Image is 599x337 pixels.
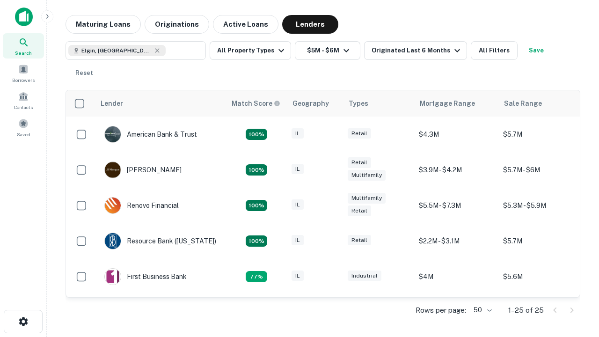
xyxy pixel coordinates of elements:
td: $5.7M [498,223,583,259]
td: $4.3M [414,117,498,152]
td: $5.7M [498,117,583,152]
div: Capitalize uses an advanced AI algorithm to match your search with the best lender. The match sco... [232,98,280,109]
span: Elgin, [GEOGRAPHIC_DATA], [GEOGRAPHIC_DATA] [81,46,152,55]
img: capitalize-icon.png [15,7,33,26]
div: IL [292,235,304,246]
div: Retail [348,157,371,168]
img: picture [105,126,121,142]
div: Matching Properties: 4, hasApolloMatch: undefined [246,235,267,247]
button: Active Loans [213,15,278,34]
th: Capitalize uses an advanced AI algorithm to match your search with the best lender. The match sco... [226,90,287,117]
div: Geography [292,98,329,109]
div: American Bank & Trust [104,126,197,143]
div: [PERSON_NAME] [104,161,182,178]
button: $5M - $6M [295,41,360,60]
td: $5.7M - $6M [498,152,583,188]
td: $5.1M [498,294,583,330]
div: Multifamily [348,170,386,181]
th: Lender [95,90,226,117]
div: Types [349,98,368,109]
iframe: Chat Widget [552,232,599,277]
div: Retail [348,235,371,246]
div: Retail [348,205,371,216]
span: Contacts [14,103,33,111]
span: Saved [17,131,30,138]
img: picture [105,162,121,178]
div: Industrial [348,271,381,281]
a: Contacts [3,88,44,113]
div: IL [292,128,304,139]
div: Mortgage Range [420,98,475,109]
span: Borrowers [12,76,35,84]
th: Mortgage Range [414,90,498,117]
div: Resource Bank ([US_STATE]) [104,233,216,249]
div: Originated Last 6 Months [372,45,463,56]
div: Retail [348,128,371,139]
p: 1–25 of 25 [508,305,544,316]
div: 50 [470,303,493,317]
div: Sale Range [504,98,542,109]
img: picture [105,233,121,249]
div: Matching Properties: 4, hasApolloMatch: undefined [246,200,267,211]
th: Geography [287,90,343,117]
img: picture [105,269,121,285]
p: Rows per page: [416,305,466,316]
button: Originations [145,15,209,34]
td: $5.3M - $5.9M [498,188,583,223]
td: $5.6M [498,259,583,294]
button: All Property Types [210,41,291,60]
div: Matching Properties: 3, hasApolloMatch: undefined [246,271,267,282]
img: picture [105,198,121,213]
td: $3.9M - $4.2M [414,152,498,188]
td: $5.5M - $7.3M [414,188,498,223]
th: Sale Range [498,90,583,117]
td: $4M [414,259,498,294]
button: Maturing Loans [66,15,141,34]
button: Save your search to get updates of matches that match your search criteria. [521,41,551,60]
div: Lender [101,98,123,109]
button: Originated Last 6 Months [364,41,467,60]
div: Multifamily [348,193,386,204]
div: Matching Properties: 7, hasApolloMatch: undefined [246,129,267,140]
h6: Match Score [232,98,278,109]
div: IL [292,199,304,210]
div: Renovo Financial [104,197,179,214]
a: Search [3,33,44,59]
button: Reset [69,64,99,82]
button: Lenders [282,15,338,34]
button: All Filters [471,41,518,60]
div: IL [292,271,304,281]
td: $2.2M - $3.1M [414,223,498,259]
a: Borrowers [3,60,44,86]
a: Saved [3,115,44,140]
td: $3.1M [414,294,498,330]
div: IL [292,164,304,175]
div: First Business Bank [104,268,187,285]
span: Search [15,49,32,57]
th: Types [343,90,414,117]
div: Matching Properties: 4, hasApolloMatch: undefined [246,164,267,176]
